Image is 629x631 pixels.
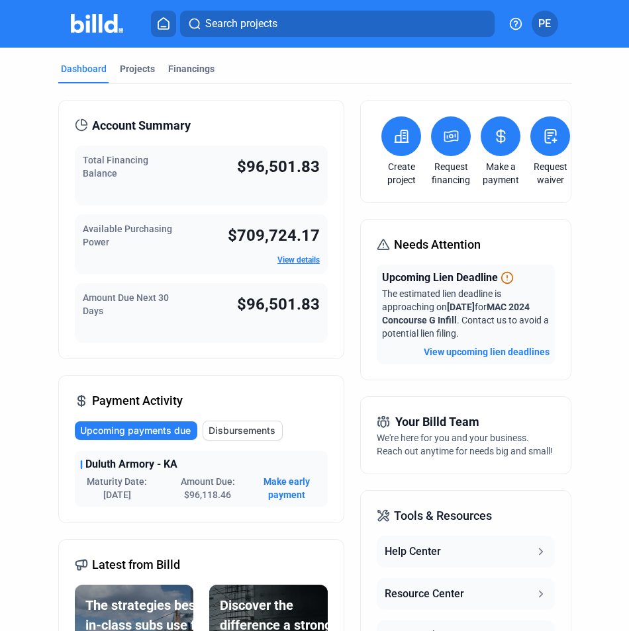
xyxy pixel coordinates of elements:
span: $96,501.83 [237,157,320,176]
div: Dashboard [61,62,107,75]
img: Billd Company Logo [71,14,123,33]
a: Request financing [426,160,476,187]
span: Payment Activity [92,392,183,410]
span: Amount Due: $96,118.46 [165,475,250,501]
a: Request waiver [526,160,575,187]
span: Upcoming payments due [80,424,191,437]
span: $709,724.17 [228,226,320,245]
button: Search projects [180,11,495,37]
div: Help Center [385,544,441,560]
span: Search projects [205,16,277,32]
a: Make a payment [476,160,526,187]
a: View details [277,255,320,265]
button: Resource Center [377,578,555,610]
span: Amount Due Next 30 Days [83,292,169,316]
span: Duluth Armory - KA [85,456,177,472]
span: Needs Attention [394,235,481,254]
div: Financings [168,62,215,75]
button: View upcoming lien deadlines [424,345,550,358]
a: Create project [377,160,426,187]
span: Your Billd Team [395,413,479,431]
span: [DATE] [447,302,475,312]
span: PE [538,16,551,32]
button: PE [532,11,558,37]
span: Latest from Billd [92,556,180,574]
span: Tools & Resources [394,507,492,525]
button: Upcoming payments due [75,421,197,440]
span: $96,501.83 [237,295,320,314]
button: Help Center [377,536,555,568]
span: We're here for you and your business. Reach out anytime for needs big and small! [377,433,553,456]
button: Make early payment [251,475,322,501]
span: Disbursements [209,424,275,437]
span: Upcoming Lien Deadline [382,270,498,286]
span: Account Summary [92,116,191,135]
span: Total Financing Balance [83,155,148,179]
span: The estimated lien deadline is approaching on for . Contact us to avoid a potential lien filing. [382,288,549,339]
span: Available Purchasing Power [83,224,172,247]
span: Maturity Date: [DATE] [80,475,155,501]
div: Resource Center [385,586,464,602]
div: Projects [120,62,155,75]
button: Disbursements [203,421,283,441]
